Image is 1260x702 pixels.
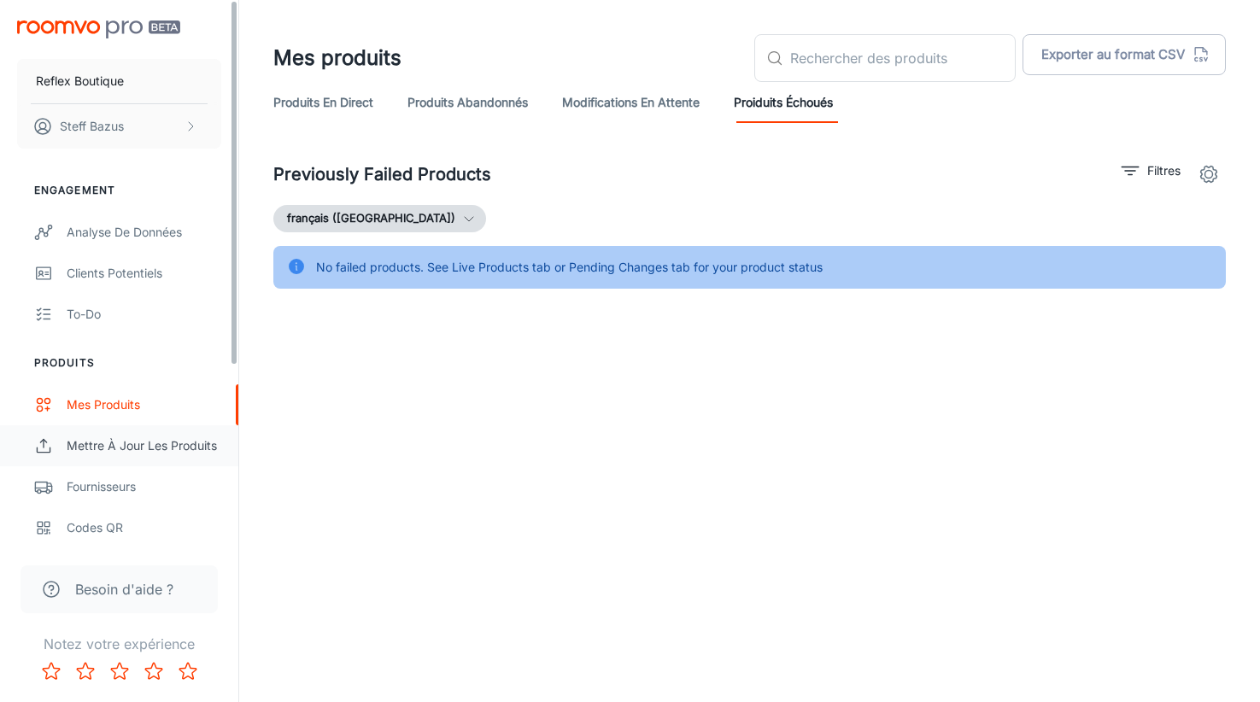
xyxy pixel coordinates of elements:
button: filter [1117,157,1185,184]
div: Analyse de données [67,223,221,242]
button: Reflex Boutique [17,59,221,103]
a: Produits abandonnés [407,82,528,123]
a: Produits en direct [273,82,373,123]
a: Modifications en attente [562,82,700,123]
button: Exporter au format CSV [1023,34,1226,75]
div: No failed products. See Live Products tab or Pending Changes tab for your product status [316,251,823,284]
input: Rechercher des produits [790,34,1016,82]
img: Roomvo PRO Beta [17,20,180,38]
p: Reflex Boutique [36,72,124,91]
button: français ([GEOGRAPHIC_DATA]) [273,205,486,232]
h2: Previously Failed Products [273,161,491,187]
p: Steff Bazus [60,117,124,136]
h1: Mes produits [273,43,401,73]
a: Proiduits Échoués [734,82,833,123]
button: Steff Bazus [17,104,221,149]
button: settings [1192,157,1226,191]
div: To-do [67,305,221,324]
p: Filtres [1147,161,1181,180]
div: Clients potentiels [67,264,221,283]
